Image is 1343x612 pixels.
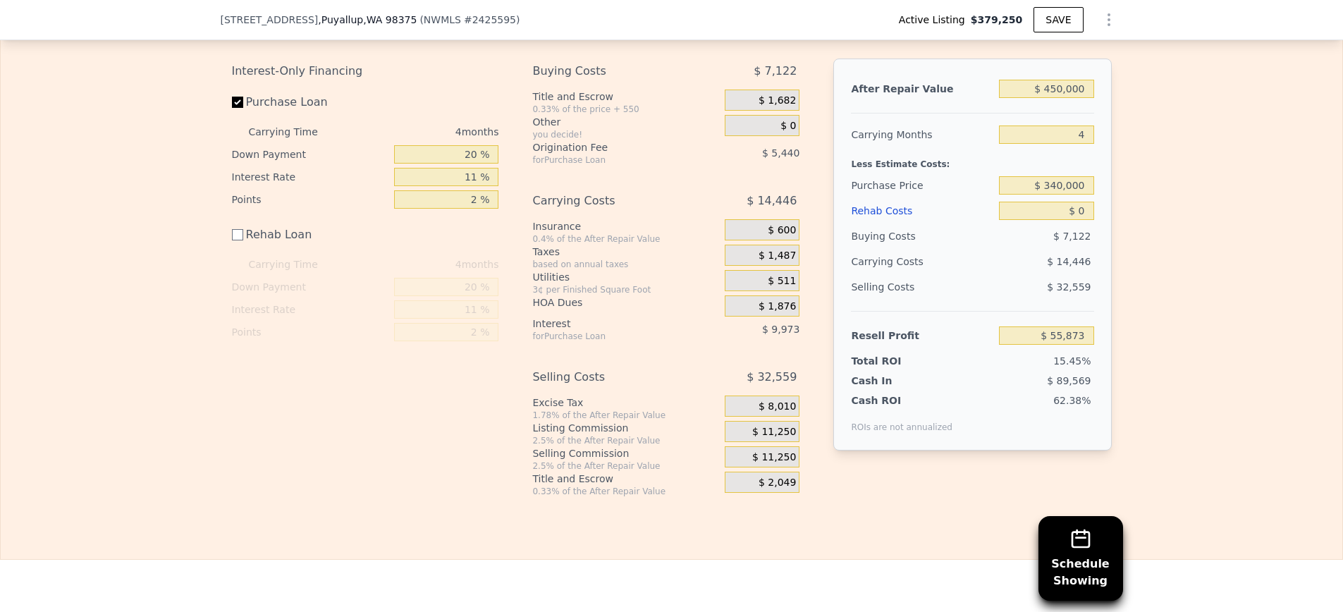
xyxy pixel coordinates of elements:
div: Down Payment [232,143,389,166]
div: Selling Commission [532,446,719,460]
span: [STREET_ADDRESS] [221,13,319,27]
button: Show Options [1095,6,1123,34]
span: , WA 98375 [363,14,417,25]
span: $ 9,973 [762,324,799,335]
div: Points [232,321,389,343]
div: Origination Fee [532,140,689,154]
div: Interest Rate [232,298,389,321]
span: , Puyallup [318,13,417,27]
span: $ 1,487 [759,250,796,262]
span: $ 1,682 [759,94,796,107]
div: Interest Rate [232,166,389,188]
span: $ 11,250 [752,426,796,439]
div: Title and Escrow [532,90,719,104]
span: 62.38% [1053,395,1091,406]
span: $ 32,559 [1047,281,1091,293]
div: 4 months [346,253,499,276]
span: $ 511 [768,275,796,288]
div: Carrying Time [249,253,341,276]
span: $379,250 [971,13,1023,27]
label: Rehab Loan [232,222,389,247]
div: 0.4% of the After Repair Value [532,233,719,245]
div: Carrying Time [249,121,341,143]
div: 0.33% of the price + 550 [532,104,719,115]
span: Active Listing [899,13,971,27]
span: $ 8,010 [759,400,796,413]
div: ROIs are not annualized [851,408,952,433]
span: $ 1,876 [759,300,796,313]
div: Buying Costs [532,59,689,84]
span: $ 32,559 [747,365,797,390]
span: $ 14,446 [1047,256,1091,267]
div: for Purchase Loan [532,331,689,342]
span: $ 14,446 [747,188,797,214]
div: After Repair Value [851,76,993,102]
div: 3¢ per Finished Square Foot [532,284,719,295]
label: Purchase Loan [232,90,389,115]
div: 2.5% of the After Repair Value [532,435,719,446]
div: Selling Costs [532,365,689,390]
button: ScheduleShowing [1038,516,1123,601]
div: ( ) [419,13,520,27]
div: 1.78% of the After Repair Value [532,410,719,421]
div: Utilities [532,270,719,284]
div: 2.5% of the After Repair Value [532,460,719,472]
div: Cash In [851,374,939,388]
div: Selling Costs [851,274,993,300]
div: 0.33% of the After Repair Value [532,486,719,497]
div: Interest-Only Financing [232,59,499,84]
div: Buying Costs [851,224,993,249]
span: $ 600 [768,224,796,237]
span: $ 2,049 [759,477,796,489]
div: Other [532,115,719,129]
div: Purchase Price [851,173,993,198]
div: Excise Tax [532,396,719,410]
div: Taxes [532,245,719,259]
button: SAVE [1034,7,1083,32]
div: Points [232,188,389,211]
div: Less Estimate Costs: [851,147,1093,173]
span: $ 5,440 [762,147,799,159]
div: you decide! [532,129,719,140]
span: $ 7,122 [1053,231,1091,242]
div: Carrying Costs [851,249,939,274]
span: $ 89,569 [1047,375,1091,386]
div: 4 months [346,121,499,143]
div: Down Payment [232,276,389,298]
div: Title and Escrow [532,472,719,486]
span: # 2425595 [464,14,516,25]
span: NWMLS [424,14,461,25]
div: Resell Profit [851,323,993,348]
div: Carrying Costs [532,188,689,214]
div: Cash ROI [851,393,952,408]
span: 15.45% [1053,355,1091,367]
div: based on annual taxes [532,259,719,270]
span: $ 7,122 [754,59,797,84]
div: Rehab Costs [851,198,993,224]
div: Interest [532,317,689,331]
div: Insurance [532,219,719,233]
span: $ 0 [780,120,796,133]
div: for Purchase Loan [532,154,689,166]
span: $ 11,250 [752,451,796,464]
div: Listing Commission [532,421,719,435]
div: Carrying Months [851,122,993,147]
input: Rehab Loan [232,229,243,240]
div: Total ROI [851,354,939,368]
input: Purchase Loan [232,97,243,108]
div: HOA Dues [532,295,719,310]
